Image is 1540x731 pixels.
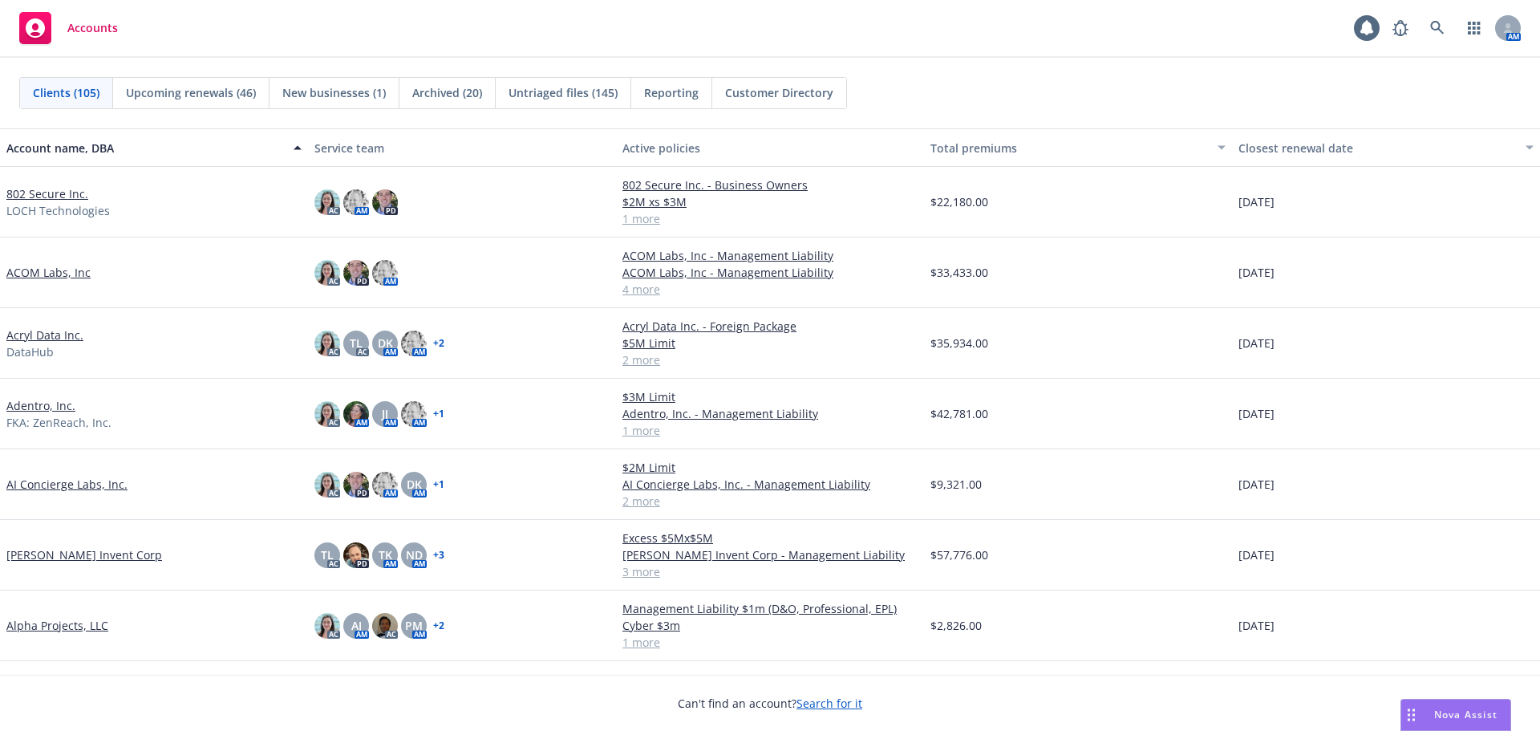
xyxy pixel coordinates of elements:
span: DK [378,335,393,351]
a: ACOM Labs, Inc [6,264,91,281]
span: DataHub [6,343,54,360]
img: photo [372,472,398,497]
img: photo [314,331,340,356]
a: Management Liability $1m (D&O, Professional, EPL) [622,600,918,617]
button: Service team [308,128,616,167]
span: Can't find an account? [678,695,862,712]
a: AI Concierge Labs, Inc. [6,476,128,493]
div: Closest renewal date [1238,140,1516,156]
span: [DATE] [1238,546,1275,563]
a: Acryl Data Inc. - Foreign Package [622,318,918,335]
span: DK [407,476,422,493]
a: Cyber $3m [622,617,918,634]
a: + 2 [433,339,444,348]
img: photo [314,189,340,215]
a: Alpha Projects, LLC [6,617,108,634]
button: Nova Assist [1400,699,1511,731]
a: + 1 [433,480,444,489]
span: $9,321.00 [930,476,982,493]
span: New businesses (1) [282,84,386,101]
button: Total premiums [924,128,1232,167]
span: JJ [382,405,388,422]
a: 1 more [622,422,918,439]
span: [DATE] [1238,264,1275,281]
a: Search for it [796,696,862,711]
a: Search [1421,12,1453,44]
a: ACOM Labs, Inc - Management Liability [622,264,918,281]
a: Adentro, Inc. [6,397,75,414]
a: 2 more [622,351,918,368]
span: [DATE] [1238,617,1275,634]
div: Total premiums [930,140,1208,156]
span: [DATE] [1238,476,1275,493]
img: photo [343,542,369,568]
div: Drag to move [1401,700,1421,730]
img: photo [372,613,398,639]
span: $2,826.00 [930,617,982,634]
a: 802 Secure Inc. - Business Owners [622,177,918,193]
span: Upcoming renewals (46) [126,84,256,101]
a: + 1 [433,409,444,419]
span: $22,180.00 [930,193,988,210]
span: AJ [351,617,362,634]
img: photo [314,472,340,497]
span: Clients (105) [33,84,99,101]
img: photo [372,260,398,286]
span: LOCH Technologies [6,202,110,219]
a: 802 Secure Inc. [6,185,88,202]
img: photo [372,189,398,215]
a: 1 more [622,634,918,651]
a: 1 more [622,210,918,227]
a: 2 more [622,493,918,510]
img: photo [401,401,427,427]
a: AI Concierge Labs, Inc. - Management Liability [622,476,918,493]
a: + 3 [433,550,444,560]
span: Archived (20) [412,84,482,101]
a: Adentro, Inc. - Management Liability [622,405,918,422]
a: ACOM Labs, Inc - Management Liability [622,247,918,264]
span: $42,781.00 [930,405,988,422]
span: [DATE] [1238,193,1275,210]
a: 3 more [622,563,918,580]
button: Closest renewal date [1232,128,1540,167]
span: Reporting [644,84,699,101]
a: Switch app [1458,12,1490,44]
a: Report a Bug [1384,12,1416,44]
img: photo [314,260,340,286]
a: $5M Limit [622,335,918,351]
img: photo [343,189,369,215]
a: $3M Limit [622,388,918,405]
a: $2M Limit [622,459,918,476]
span: FKA: ZenReach, Inc. [6,414,111,431]
a: Accounts [13,6,124,51]
span: [DATE] [1238,335,1275,351]
span: ND [406,546,423,563]
span: TK [379,546,392,563]
span: [DATE] [1238,405,1275,422]
div: Account name, DBA [6,140,284,156]
a: Acryl Data Inc. [6,327,83,343]
img: photo [401,331,427,356]
span: Customer Directory [725,84,833,101]
span: TL [350,335,363,351]
img: photo [343,472,369,497]
div: Service team [314,140,610,156]
button: Active policies [616,128,924,167]
span: $33,433.00 [930,264,988,281]
span: Accounts [67,22,118,35]
img: photo [314,613,340,639]
div: Active policies [622,140,918,156]
span: TL [321,546,334,563]
a: + 2 [433,621,444,631]
a: $2M xs $3M [622,193,918,210]
img: photo [343,401,369,427]
a: [PERSON_NAME] Invent Corp [6,546,162,563]
a: 4 more [622,281,918,298]
span: $57,776.00 [930,546,988,563]
a: Excess $5Mx$5M [622,530,918,546]
span: $35,934.00 [930,335,988,351]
